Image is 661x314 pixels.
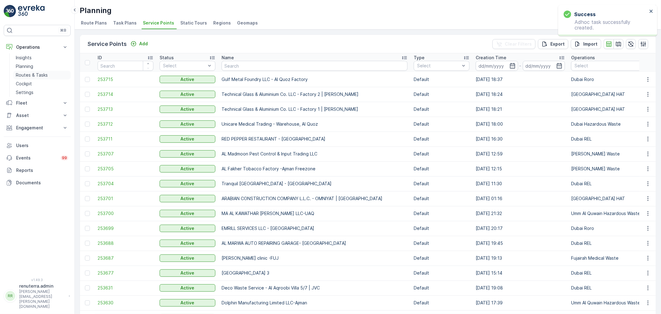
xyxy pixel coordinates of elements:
a: 253699 [98,225,153,231]
div: Toggle Row Selected [85,226,90,231]
p: Active [181,151,195,157]
td: Default [411,280,473,295]
td: RED PEPPER RESTAURANT - [GEOGRAPHIC_DATA] [218,132,411,146]
input: Search [222,61,408,71]
td: [DATE] 18:21 [473,102,568,117]
span: Route Plans [81,20,107,26]
button: Clear Filters [492,39,535,49]
span: 253687 [98,255,153,261]
img: logo [4,5,16,17]
button: Active [160,91,215,98]
div: Toggle Row Selected [85,181,90,186]
p: Active [181,270,195,276]
button: Active [160,254,215,262]
a: Events99 [4,152,71,164]
a: Cockpit [13,79,71,88]
p: Active [181,195,195,202]
p: Active [181,285,195,291]
button: Active [160,105,215,113]
td: [DATE] 18:37 [473,72,568,87]
td: Default [411,161,473,176]
div: Toggle Row Selected [85,122,90,127]
span: 253701 [98,195,153,202]
button: close [649,9,654,15]
p: Active [181,106,195,112]
td: AL MARWA AUTO REPAIRING GARAGE- [GEOGRAPHIC_DATA] [218,236,411,251]
p: Status [160,55,174,61]
td: [DATE] 18:24 [473,87,568,102]
div: Toggle Row Selected [85,77,90,82]
p: Active [181,91,195,97]
td: Default [411,87,473,102]
button: Active [160,195,215,202]
td: Default [411,176,473,191]
p: Type [414,55,425,61]
div: RR [5,291,15,301]
p: Active [181,121,195,127]
button: Active [160,120,215,128]
td: MA AL KAWATHAR [PERSON_NAME] LLC-UAQ [218,206,411,221]
span: v 1.49.3 [4,278,71,282]
td: Technical Glass & Aluminium Co. LLC - Factory 2 | [PERSON_NAME] [218,87,411,102]
button: Active [160,180,215,187]
p: Active [181,136,195,142]
p: Operations [571,55,595,61]
p: Service Points [87,40,127,48]
td: Default [411,266,473,280]
button: Active [160,269,215,277]
span: Static Tours [180,20,207,26]
td: Gulf Metal Foundry LLC - Al Quoz Factory [218,72,411,87]
p: Operations [16,44,58,50]
p: Select [163,63,206,69]
span: Task Plans [113,20,137,26]
a: 253700 [98,210,153,217]
p: Insights [16,55,32,61]
button: Active [160,165,215,173]
input: Search [98,61,153,71]
button: Active [160,210,215,217]
div: Toggle Row Selected [85,211,90,216]
p: Active [181,225,195,231]
td: [DATE] 11:30 [473,176,568,191]
td: Default [411,102,473,117]
span: Regions [213,20,231,26]
p: Creation Time [476,55,506,61]
a: 253631 [98,285,153,291]
td: [PERSON_NAME] clinic -FUJ [218,251,411,266]
p: Planning [16,63,33,70]
span: 253630 [98,300,153,306]
td: [DATE] 19:13 [473,251,568,266]
td: AL Fakher Tobacco Factory -Ajman Freezone [218,161,411,176]
a: Users [4,139,71,152]
p: Asset [16,112,58,119]
td: [DATE] 17:39 [473,295,568,310]
span: Service Points [143,20,174,26]
p: Reports [16,167,68,173]
a: 253715 [98,76,153,83]
td: Default [411,295,473,310]
a: 253677 [98,270,153,276]
td: Default [411,221,473,236]
span: 253714 [98,91,153,97]
td: Default [411,146,473,161]
td: [DATE] 18:00 [473,117,568,132]
div: Toggle Row Selected [85,107,90,112]
div: Toggle Row Selected [85,92,90,97]
div: Toggle Row Selected [85,151,90,156]
td: Default [411,72,473,87]
div: Toggle Row Selected [85,166,90,171]
p: Active [181,240,195,246]
span: 253704 [98,181,153,187]
td: EMRILL SERVICES LLC - [GEOGRAPHIC_DATA] [218,221,411,236]
td: Default [411,236,473,251]
div: Toggle Row Selected [85,256,90,261]
td: [DATE] 21:32 [473,206,568,221]
p: - [519,62,522,70]
td: [DATE] 20:17 [473,221,568,236]
p: Planning [80,6,112,16]
td: Default [411,206,473,221]
button: Active [160,240,215,247]
a: 253711 [98,136,153,142]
